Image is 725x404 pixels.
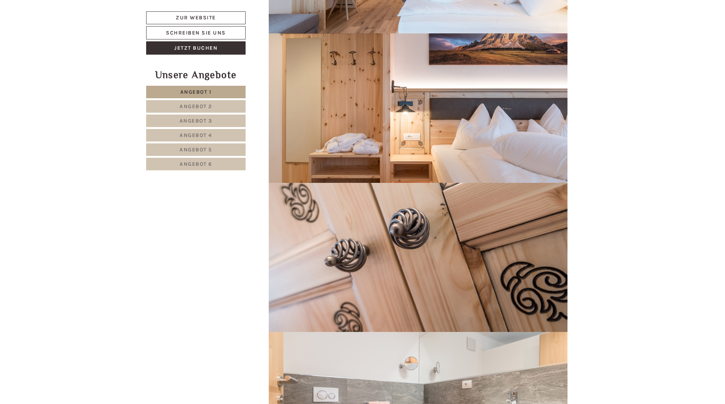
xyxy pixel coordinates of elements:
div: Unsere Angebote [146,68,246,82]
small: 16:08 [11,37,123,42]
span: Angebot 5 [180,146,212,153]
div: Hotel B&B Feldmessner [11,22,123,28]
div: Guten Tag, wie können wir Ihnen helfen? [6,20,127,44]
img: image [269,183,568,332]
img: image [269,33,568,183]
span: Angebot 2 [180,103,212,110]
a: Zur Website [146,11,246,24]
span: Angebot 1 [180,89,212,95]
div: [DATE] [136,6,162,19]
span: Angebot 4 [180,132,212,138]
button: Senden [251,200,298,213]
a: Jetzt buchen [146,41,246,55]
span: Angebot 3 [180,118,213,124]
span: Angebot 6 [180,161,212,167]
a: Schreiben Sie uns [146,26,246,39]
